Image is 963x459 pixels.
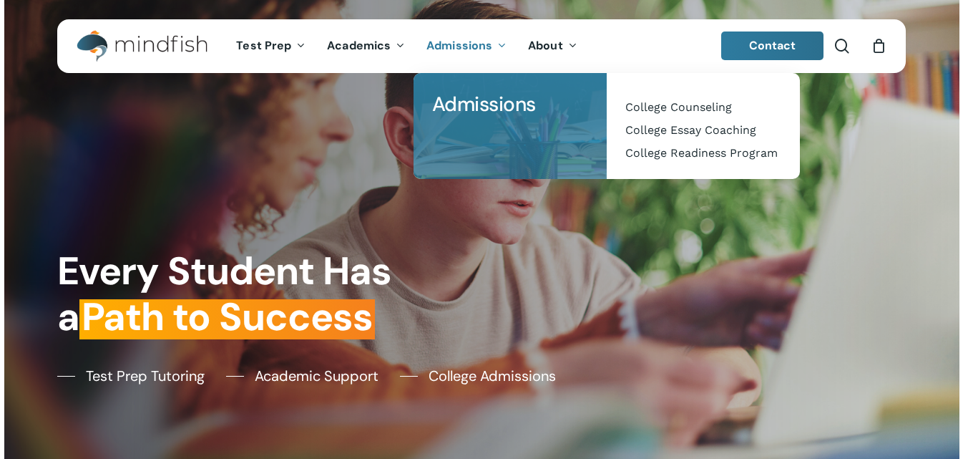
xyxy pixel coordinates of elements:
[316,40,416,52] a: Academics
[400,365,556,387] a: College Admissions
[528,38,563,53] span: About
[225,40,316,52] a: Test Prep
[57,248,472,341] h1: Every Student Has a
[432,91,536,117] span: Admissions
[871,38,886,54] a: Cart
[236,38,291,53] span: Test Prep
[749,38,796,53] span: Contact
[426,38,492,53] span: Admissions
[327,38,391,53] span: Academics
[429,365,556,387] span: College Admissions
[416,40,517,52] a: Admissions
[79,292,375,342] em: Path to Success
[225,19,587,73] nav: Main Menu
[57,19,906,73] header: Main Menu
[721,32,824,60] a: Contact
[226,365,378,387] a: Academic Support
[428,87,592,122] a: Admissions
[57,365,205,387] a: Test Prep Tutoring
[517,40,588,52] a: About
[255,365,378,387] span: Academic Support
[86,365,205,387] span: Test Prep Tutoring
